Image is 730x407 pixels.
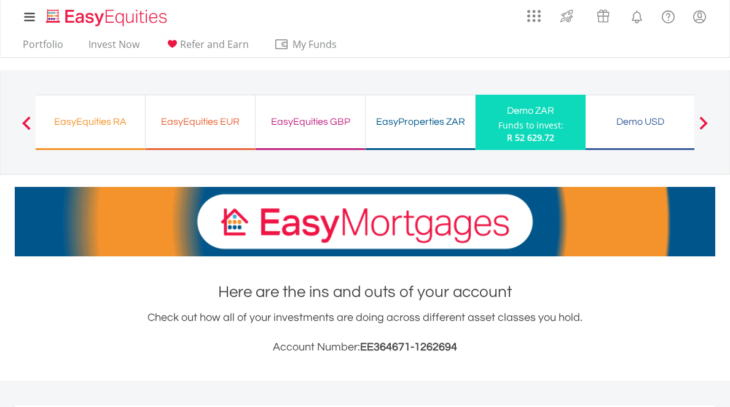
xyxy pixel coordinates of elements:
[15,339,715,356] h3: Account Number:
[274,36,355,52] span: My Funds
[621,3,653,28] a: Notifications
[684,3,715,30] a: My Profile
[84,38,144,57] a: Invest Now
[483,102,578,119] div: Demo ZAR
[160,38,254,57] a: Refer and Earn
[593,6,613,26] img: vouchers-v2.svg
[41,3,172,28] a: Home page
[15,281,715,303] h1: Here are the ins and outs of your account
[360,341,457,353] span: EE364671-1262694
[527,9,541,23] img: grid-menu-icon.svg
[263,113,358,130] div: EasyEquities GBP
[180,38,249,51] span: Refer and Earn
[498,119,563,132] div: Funds to invest:
[15,309,715,356] div: Check out how all of your investments are doing across different asset classes you hold.
[653,3,684,28] a: FAQ's and Support
[18,38,68,57] a: Portfolio
[593,113,688,130] div: Demo USD
[373,113,468,130] div: EasyProperties ZAR
[691,122,716,135] button: Next
[507,132,554,143] span: R 52 629.72
[153,113,248,130] div: EasyEquities EUR
[15,187,715,256] img: EasyMortage Promotion Banner
[519,3,549,23] a: AppsGrid
[14,122,39,135] button: Previous
[44,7,172,28] img: EasyEquities_Logo.png
[585,3,621,26] a: Vouchers
[557,6,577,26] img: thrive-v2.svg
[43,113,138,130] div: EasyEquities RA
